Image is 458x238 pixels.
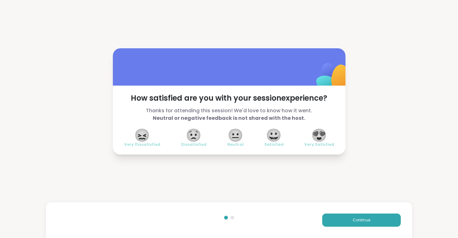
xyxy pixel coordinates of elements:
[153,114,305,122] b: Neutral or negative feedback is not shared with the host.
[311,130,327,141] span: 😍
[134,130,150,141] span: 😖
[228,130,243,141] span: 😐
[353,217,370,223] span: Continue
[322,214,401,227] button: Continue
[266,130,282,141] span: 😀
[124,93,334,103] span: How satisfied are you with your session experience?
[124,107,334,122] span: Thanks for attending this session! We'd love to know how it went.
[264,142,284,147] span: Satisfied
[124,142,160,147] span: Very Dissatisfied
[186,130,201,141] span: 😟
[227,142,244,147] span: Neutral
[301,47,364,109] img: ShareWell Logomark
[304,142,334,147] span: Very Satisfied
[181,142,207,147] span: Dissatisfied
